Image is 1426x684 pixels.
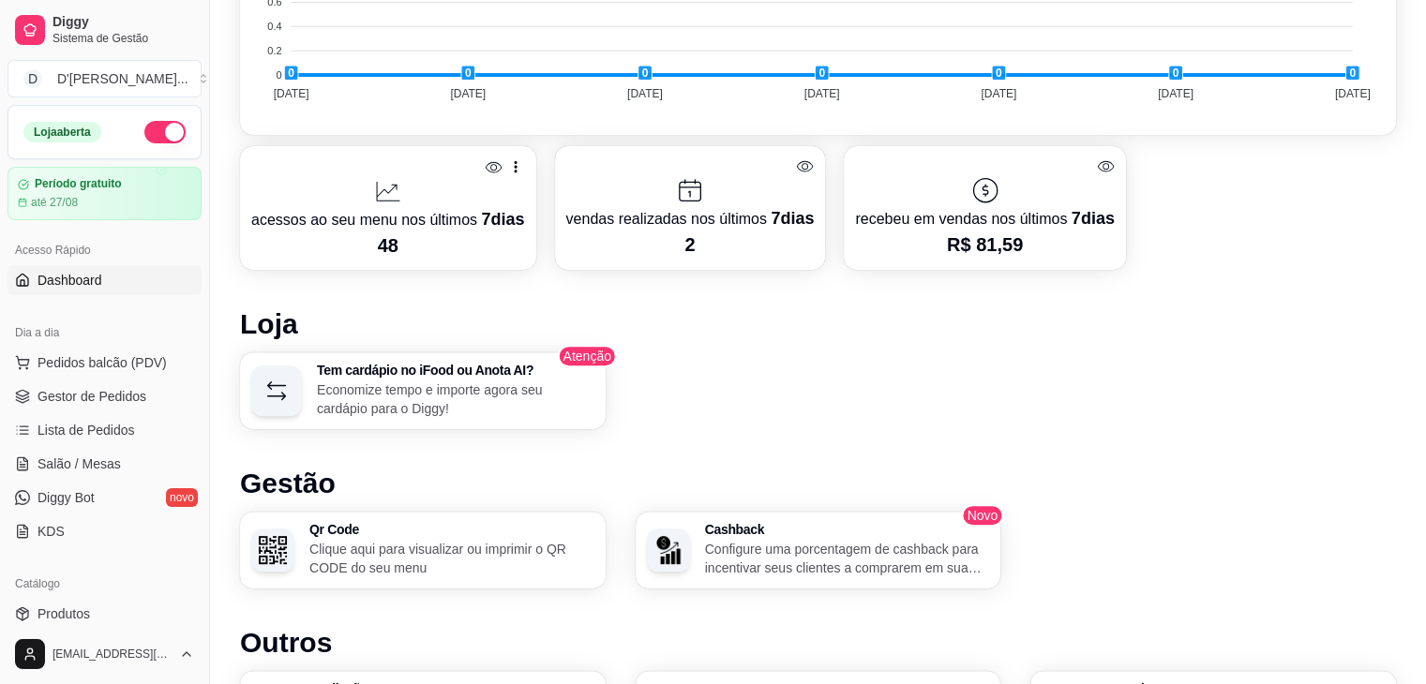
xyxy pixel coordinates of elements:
tspan: [DATE] [1158,87,1193,100]
span: Produtos [38,604,90,623]
a: Período gratuitoaté 27/08 [8,167,202,220]
tspan: 0 [276,69,281,81]
a: Diggy Botnovo [8,483,202,513]
span: D [23,69,42,88]
tspan: [DATE] [1335,87,1371,100]
div: Acesso Rápido [8,235,202,265]
span: Sistema de Gestão [53,31,194,46]
a: KDS [8,516,202,546]
button: Pedidos balcão (PDV) [8,348,202,378]
span: Novo [962,504,1004,527]
button: Alterar Status [144,121,186,143]
h3: Cashback [705,523,990,536]
a: DiggySistema de Gestão [8,7,202,52]
div: D'[PERSON_NAME] ... [57,69,188,88]
h3: Tem cardápio no iFood ou Anota AI? [317,364,594,377]
span: Diggy [53,14,194,31]
tspan: [DATE] [627,87,663,100]
article: até 27/08 [31,195,78,210]
a: Produtos [8,599,202,629]
p: 2 [566,231,815,258]
span: 7 dias [771,209,814,228]
p: vendas realizadas nos últimos [566,205,815,231]
p: Economize tempo e importe agora seu cardápio para o Diggy! [317,380,594,418]
button: Qr CodeQr CodeClique aqui para visualizar ou imprimir o QR CODE do seu menu [240,512,606,588]
tspan: 0.2 [267,45,281,56]
span: 7 dias [1072,209,1115,228]
p: R$ 81,59 [855,231,1114,258]
article: Período gratuito [35,177,122,191]
p: acessos ao seu menu nos últimos [251,206,525,232]
tspan: [DATE] [450,87,486,100]
span: KDS [38,522,65,541]
div: Dia a dia [8,318,202,348]
span: Diggy Bot [38,488,95,507]
h3: Qr Code [309,523,594,536]
h1: Outros [240,626,1396,660]
p: Configure uma porcentagem de cashback para incentivar seus clientes a comprarem em sua loja [705,540,990,577]
a: Dashboard [8,265,202,295]
img: Cashback [654,536,683,564]
tspan: 0.4 [267,21,281,32]
p: Clique aqui para visualizar ou imprimir o QR CODE do seu menu [309,540,594,577]
div: Catálogo [8,569,202,599]
button: CashbackCashbackConfigure uma porcentagem de cashback para incentivar seus clientes a comprarem e... [636,512,1001,588]
p: recebeu em vendas nos últimos [855,205,1114,231]
tspan: [DATE] [274,87,309,100]
tspan: [DATE] [981,87,1016,100]
span: Dashboard [38,271,102,290]
span: Atenção [558,345,617,367]
span: Lista de Pedidos [38,421,135,439]
span: Salão / Mesas [38,454,121,473]
span: 7 dias [481,210,524,229]
span: [EMAIL_ADDRESS][DOMAIN_NAME] [53,647,172,662]
div: Loja aberta [23,122,101,142]
a: Salão / Mesas [8,449,202,479]
h1: Loja [240,307,1396,341]
button: [EMAIL_ADDRESS][DOMAIN_NAME] [8,632,202,677]
img: Qr Code [259,536,287,564]
span: Gestor de Pedidos [38,387,146,406]
tspan: [DATE] [804,87,840,100]
button: Tem cardápio no iFood ou Anota AI?Economize tempo e importe agora seu cardápio para o Diggy! [240,352,606,429]
span: Pedidos balcão (PDV) [38,353,167,372]
a: Lista de Pedidos [8,415,202,445]
p: 48 [251,232,525,259]
h1: Gestão [240,467,1396,500]
a: Gestor de Pedidos [8,381,202,411]
button: Select a team [8,60,202,97]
